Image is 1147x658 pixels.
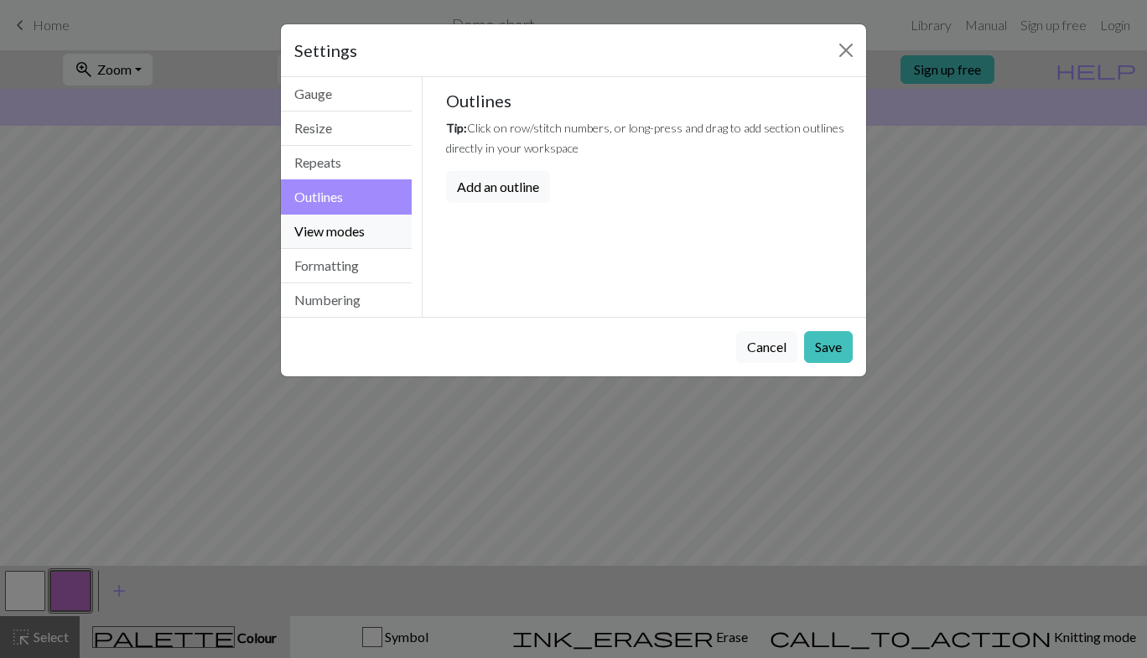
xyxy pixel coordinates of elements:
[281,179,412,215] button: Outlines
[804,331,853,363] button: Save
[281,77,412,111] button: Gauge
[833,37,859,64] button: Close
[281,249,412,283] button: Formatting
[281,283,412,317] button: Numbering
[446,121,844,155] small: Click on row/stitch numbers, or long-press and drag to add section outlines directly in your work...
[446,121,467,135] em: Tip:
[281,146,412,180] button: Repeats
[294,38,357,63] h5: Settings
[736,331,797,363] button: Cancel
[281,111,412,146] button: Resize
[281,215,412,249] button: View modes
[446,91,854,111] h5: Outlines
[446,171,550,203] button: Add an outline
